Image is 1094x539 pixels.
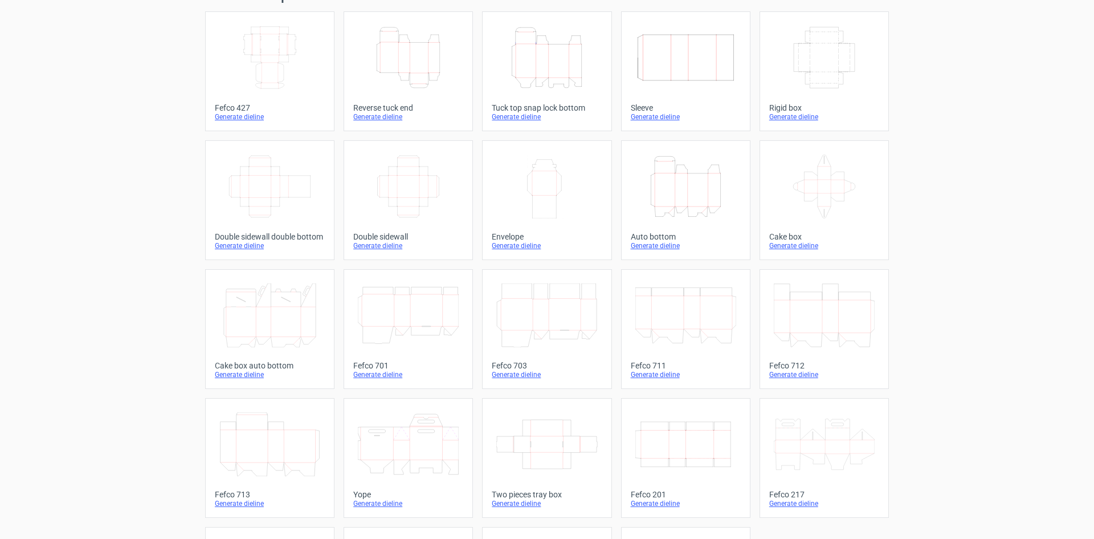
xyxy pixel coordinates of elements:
[344,398,473,518] a: YopeGenerate dieline
[215,103,325,112] div: Fefco 427
[353,241,463,250] div: Generate dieline
[621,269,750,389] a: Fefco 711Generate dieline
[760,140,889,260] a: Cake boxGenerate dieline
[353,103,463,112] div: Reverse tuck end
[769,361,879,370] div: Fefco 712
[205,269,334,389] a: Cake box auto bottomGenerate dieline
[482,140,611,260] a: EnvelopeGenerate dieline
[215,370,325,379] div: Generate dieline
[353,361,463,370] div: Fefco 701
[631,232,741,241] div: Auto bottom
[769,103,879,112] div: Rigid box
[621,398,750,518] a: Fefco 201Generate dieline
[353,232,463,241] div: Double sidewall
[760,269,889,389] a: Fefco 712Generate dieline
[215,499,325,508] div: Generate dieline
[631,499,741,508] div: Generate dieline
[492,490,602,499] div: Two pieces tray box
[492,103,602,112] div: Tuck top snap lock bottom
[760,398,889,518] a: Fefco 217Generate dieline
[492,232,602,241] div: Envelope
[482,269,611,389] a: Fefco 703Generate dieline
[205,140,334,260] a: Double sidewall double bottomGenerate dieline
[631,103,741,112] div: Sleeve
[215,361,325,370] div: Cake box auto bottom
[215,232,325,241] div: Double sidewall double bottom
[344,269,473,389] a: Fefco 701Generate dieline
[631,370,741,379] div: Generate dieline
[353,499,463,508] div: Generate dieline
[769,490,879,499] div: Fefco 217
[492,241,602,250] div: Generate dieline
[769,232,879,241] div: Cake box
[769,112,879,121] div: Generate dieline
[631,361,741,370] div: Fefco 711
[482,398,611,518] a: Two pieces tray boxGenerate dieline
[205,398,334,518] a: Fefco 713Generate dieline
[621,140,750,260] a: Auto bottomGenerate dieline
[215,241,325,250] div: Generate dieline
[492,499,602,508] div: Generate dieline
[215,490,325,499] div: Fefco 713
[492,112,602,121] div: Generate dieline
[344,140,473,260] a: Double sidewallGenerate dieline
[344,11,473,131] a: Reverse tuck endGenerate dieline
[760,11,889,131] a: Rigid boxGenerate dieline
[769,241,879,250] div: Generate dieline
[215,112,325,121] div: Generate dieline
[631,241,741,250] div: Generate dieline
[492,370,602,379] div: Generate dieline
[353,370,463,379] div: Generate dieline
[621,11,750,131] a: SleeveGenerate dieline
[492,361,602,370] div: Fefco 703
[631,112,741,121] div: Generate dieline
[631,490,741,499] div: Fefco 201
[353,112,463,121] div: Generate dieline
[353,490,463,499] div: Yope
[205,11,334,131] a: Fefco 427Generate dieline
[769,499,879,508] div: Generate dieline
[482,11,611,131] a: Tuck top snap lock bottomGenerate dieline
[769,370,879,379] div: Generate dieline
